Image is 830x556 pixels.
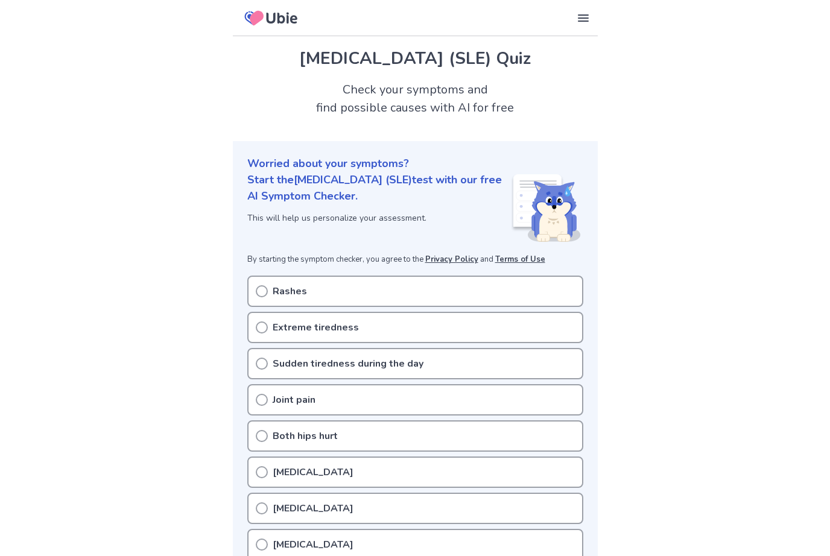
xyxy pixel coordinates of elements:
p: Both hips hurt [273,429,338,443]
h2: Check your symptoms and find possible causes with AI for free [233,81,598,117]
p: This will help us personalize your assessment. [247,212,511,224]
img: Shiba [511,174,581,242]
p: Sudden tiredness during the day [273,356,423,371]
p: Rashes [273,284,307,299]
p: [MEDICAL_DATA] [273,537,353,552]
h1: [MEDICAL_DATA] (SLE) Quiz [247,46,583,71]
a: Terms of Use [495,254,545,265]
p: Extreme tiredness [273,320,359,335]
p: Joint pain [273,393,315,407]
p: By starting the symptom checker, you agree to the and [247,254,583,266]
p: [MEDICAL_DATA] [273,465,353,479]
p: Start the [MEDICAL_DATA] (SLE) test with our free AI Symptom Checker. [247,172,511,204]
p: Worried about your symptoms? [247,156,583,172]
p: [MEDICAL_DATA] [273,501,353,516]
a: Privacy Policy [425,254,478,265]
